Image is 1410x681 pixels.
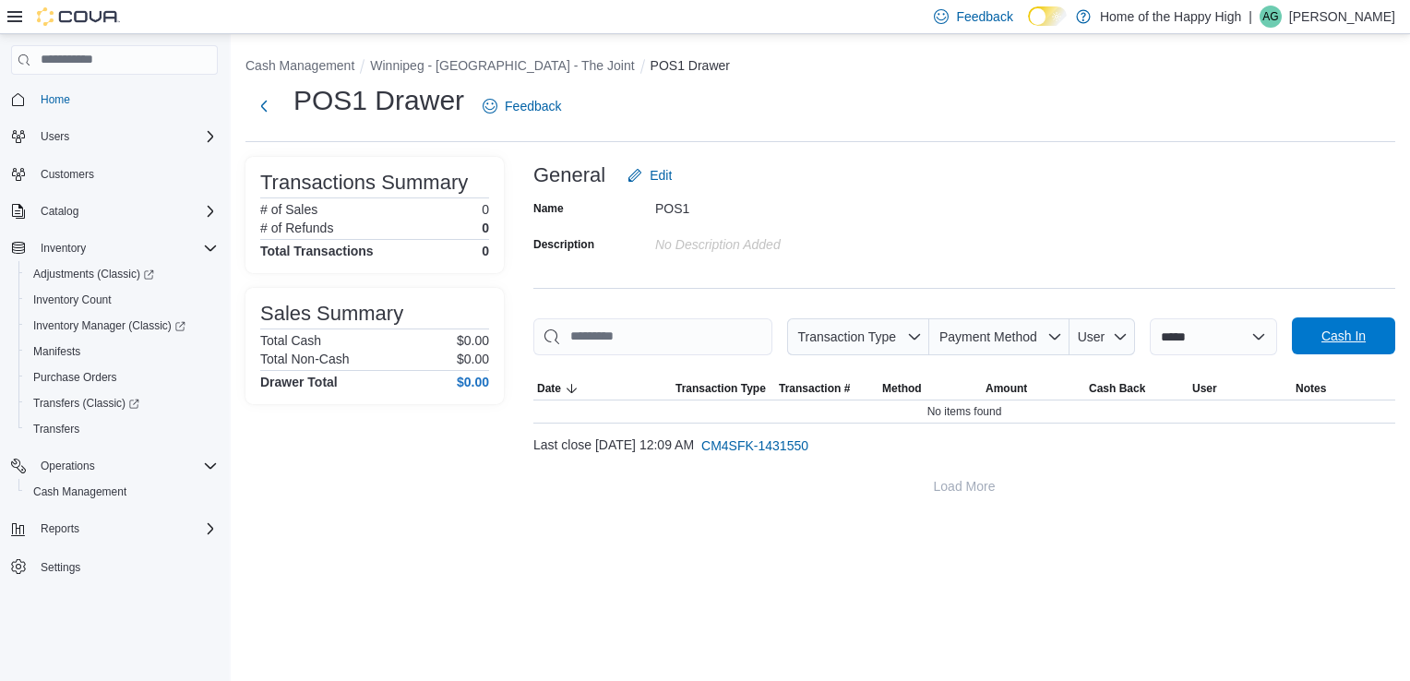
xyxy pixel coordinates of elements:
p: $0.00 [457,352,489,366]
button: Cash In [1292,317,1395,354]
span: Transfers (Classic) [33,396,139,411]
h1: POS1 Drawer [293,82,464,119]
button: CM4SFK-1431550 [694,427,816,464]
button: Catalog [4,198,225,224]
a: Inventory Manager (Classic) [26,315,193,337]
h6: Total Cash [260,333,321,348]
button: Transaction Type [672,377,775,400]
span: Purchase Orders [26,366,218,388]
span: Inventory [41,241,86,256]
span: CM4SFK-1431550 [701,436,808,455]
span: Load More [934,477,996,496]
span: Dark Mode [1028,26,1029,27]
button: Cash Management [245,58,354,73]
button: Transaction # [775,377,878,400]
nav: Complex example [11,78,218,628]
span: Operations [33,455,218,477]
span: Cash Back [1089,381,1145,396]
a: Transfers (Classic) [18,390,225,416]
span: Inventory Manager (Classic) [26,315,218,337]
button: Inventory Count [18,287,225,313]
button: Edit [620,157,679,194]
button: Cash Back [1085,377,1189,400]
img: Cova [37,7,120,26]
button: Method [878,377,982,400]
button: Transaction Type [787,318,929,355]
span: Payment Method [939,329,1037,344]
span: Home [33,88,218,111]
div: Last close [DATE] 12:09 AM [533,427,1395,464]
h4: $0.00 [457,375,489,389]
span: Inventory Count [33,293,112,307]
h3: General [533,164,605,186]
a: Feedback [475,88,568,125]
button: Transfers [18,416,225,442]
span: Adjustments (Classic) [33,267,154,281]
h6: Total Non-Cash [260,352,350,366]
button: POS1 Drawer [651,58,730,73]
h6: # of Refunds [260,221,333,235]
a: Settings [33,556,88,579]
p: Home of the Happy High [1100,6,1241,28]
button: Date [533,377,672,400]
label: Description [533,237,594,252]
span: Catalog [41,204,78,219]
span: Adjustments (Classic) [26,263,218,285]
button: Home [4,86,225,113]
a: Transfers (Classic) [26,392,147,414]
span: Settings [41,560,80,575]
button: Reports [4,516,225,542]
span: Feedback [505,97,561,115]
span: Cash In [1321,327,1366,345]
span: Cash Management [33,484,126,499]
button: Operations [4,453,225,479]
button: Users [33,125,77,148]
button: Purchase Orders [18,364,225,390]
nav: An example of EuiBreadcrumbs [245,56,1395,78]
button: User [1189,377,1292,400]
p: $0.00 [457,333,489,348]
button: Payment Method [929,318,1069,355]
button: Customers [4,161,225,187]
button: Catalog [33,200,86,222]
a: Transfers [26,418,87,440]
button: Inventory [4,235,225,261]
h4: 0 [482,244,489,258]
button: Manifests [18,339,225,364]
button: Inventory [33,237,93,259]
a: Adjustments (Classic) [18,261,225,287]
span: Transaction Type [797,329,896,344]
span: Settings [33,555,218,578]
a: Inventory Manager (Classic) [18,313,225,339]
h3: Sales Summary [260,303,403,325]
a: Purchase Orders [26,366,125,388]
div: POS1 [655,194,902,216]
span: Inventory Count [26,289,218,311]
button: Load More [533,468,1395,505]
span: Reports [33,518,218,540]
span: No items found [927,404,1002,419]
span: Operations [41,459,95,473]
button: Winnipeg - [GEOGRAPHIC_DATA] - The Joint [370,58,634,73]
span: Method [882,381,922,396]
h4: Total Transactions [260,244,374,258]
a: Customers [33,163,102,185]
button: User [1069,318,1135,355]
button: Operations [33,455,102,477]
button: Cash Management [18,479,225,505]
input: This is a search bar. As you type, the results lower in the page will automatically filter. [533,318,772,355]
span: Transfers (Classic) [26,392,218,414]
span: Date [537,381,561,396]
span: Transaction Type [675,381,766,396]
p: [PERSON_NAME] [1289,6,1395,28]
a: Manifests [26,340,88,363]
span: Users [41,129,69,144]
span: Transfers [26,418,218,440]
span: Edit [650,166,672,185]
span: Transfers [33,422,79,436]
span: Inventory [33,237,218,259]
span: Reports [41,521,79,536]
span: Transaction # [779,381,850,396]
button: Settings [4,553,225,579]
a: Cash Management [26,481,134,503]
